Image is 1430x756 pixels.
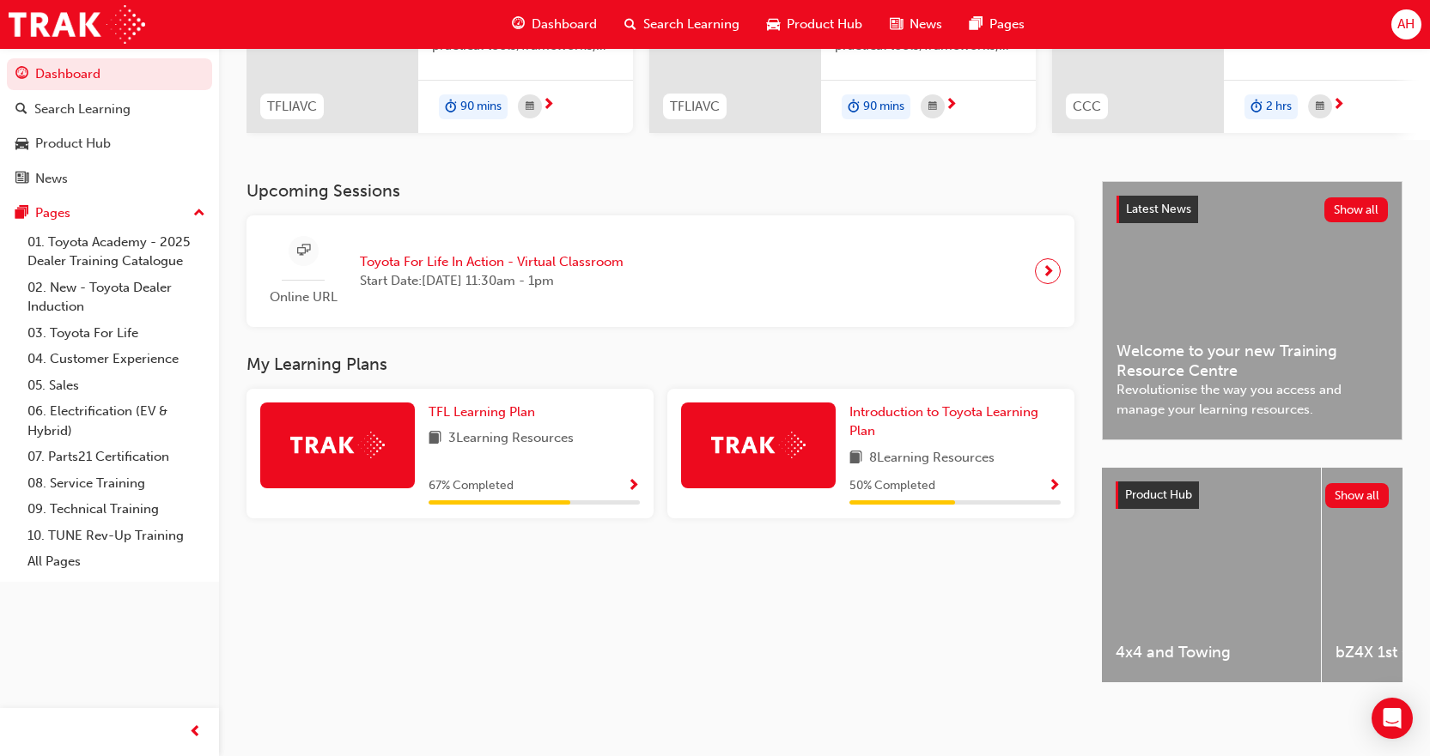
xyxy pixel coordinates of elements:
a: Online URLToyota For Life In Action - Virtual ClassroomStart Date:[DATE] 11:30am - 1pm [260,229,1061,314]
span: AH [1397,15,1415,34]
a: Introduction to Toyota Learning Plan [849,402,1061,441]
button: Pages [7,197,212,229]
a: Product HubShow all [1116,481,1389,509]
span: Dashboard [532,15,597,34]
span: 8 Learning Resources [869,448,995,469]
img: Trak [9,5,145,44]
span: Product Hub [1125,487,1192,502]
span: sessionType_ONLINE_URL-icon [297,240,310,262]
span: prev-icon [189,722,202,743]
span: next-icon [945,98,958,113]
a: 05. Sales [21,372,212,399]
span: car-icon [15,136,28,152]
a: 07. Parts21 Certification [21,444,212,470]
a: 03. Toyota For Life [21,320,212,347]
span: 50 % Completed [849,476,935,496]
span: next-icon [1042,259,1055,283]
a: search-iconSearch Learning [611,7,753,42]
span: duration-icon [1250,96,1263,118]
a: All Pages [21,548,212,575]
span: calendar-icon [526,96,534,118]
a: TFL Learning Plan [429,402,542,422]
span: duration-icon [445,96,457,118]
span: guage-icon [512,14,525,35]
span: search-icon [15,102,27,118]
span: Show Progress [1048,479,1061,494]
span: 3 Learning Resources [448,428,574,450]
span: calendar-icon [928,96,937,118]
span: Start Date: [DATE] 11:30am - 1pm [360,271,624,291]
a: 4x4 and Towing [1102,468,1321,682]
span: search-icon [624,14,636,35]
span: Pages [989,15,1025,34]
span: TFLIAVC [670,97,720,117]
button: Show all [1324,197,1389,222]
span: 90 mins [460,97,502,117]
a: Search Learning [7,94,212,125]
span: Show Progress [627,479,640,494]
button: Show Progress [1048,475,1061,497]
button: Show Progress [627,475,640,497]
span: news-icon [15,172,28,187]
a: Product Hub [7,128,212,160]
span: up-icon [193,203,205,225]
div: Open Intercom Messenger [1372,698,1413,739]
a: 02. New - Toyota Dealer Induction [21,275,212,320]
h3: Upcoming Sessions [246,181,1074,201]
img: Trak [711,432,806,458]
a: 08. Service Training [21,470,212,497]
span: car-icon [767,14,780,35]
div: Search Learning [34,100,131,119]
span: Introduction to Toyota Learning Plan [849,404,1038,439]
span: calendar-icon [1316,96,1324,118]
span: book-icon [849,448,862,469]
a: 09. Technical Training [21,496,212,523]
a: Latest NewsShow all [1117,196,1388,223]
a: News [7,163,212,195]
span: pages-icon [970,14,983,35]
a: 06. Electrification (EV & Hybrid) [21,398,212,444]
span: Product Hub [787,15,862,34]
span: book-icon [429,428,441,450]
span: duration-icon [848,96,860,118]
div: Product Hub [35,134,111,154]
span: next-icon [1332,98,1345,113]
span: Search Learning [643,15,739,34]
button: DashboardSearch LearningProduct HubNews [7,55,212,197]
a: news-iconNews [876,7,956,42]
span: 67 % Completed [429,476,514,496]
span: Online URL [260,287,346,307]
div: News [35,169,68,189]
a: 10. TUNE Rev-Up Training [21,523,212,549]
a: Dashboard [7,58,212,90]
span: pages-icon [15,206,28,221]
button: Show all [1325,483,1390,508]
span: CCC [1073,97,1101,117]
span: next-icon [542,98,555,113]
span: Welcome to your new Training Resource Centre [1117,342,1388,380]
span: guage-icon [15,67,28,82]
span: 4x4 and Towing [1116,643,1307,662]
a: 04. Customer Experience [21,346,212,372]
span: news-icon [890,14,903,35]
h3: My Learning Plans [246,354,1074,374]
span: Toyota For Life In Action - Virtual Classroom [360,252,624,272]
span: Revolutionise the way you access and manage your learning resources. [1117,380,1388,419]
span: TFL Learning Plan [429,404,535,420]
a: guage-iconDashboard [498,7,611,42]
span: Latest News [1126,202,1191,216]
span: TFLIAVC [267,97,317,117]
a: 01. Toyota Academy - 2025 Dealer Training Catalogue [21,229,212,275]
img: Trak [290,432,385,458]
div: Pages [35,203,70,223]
button: AH [1391,9,1421,39]
a: pages-iconPages [956,7,1038,42]
a: car-iconProduct Hub [753,7,876,42]
span: 90 mins [863,97,904,117]
span: 2 hrs [1266,97,1292,117]
a: Latest NewsShow allWelcome to your new Training Resource CentreRevolutionise the way you access a... [1102,181,1403,440]
span: News [910,15,942,34]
